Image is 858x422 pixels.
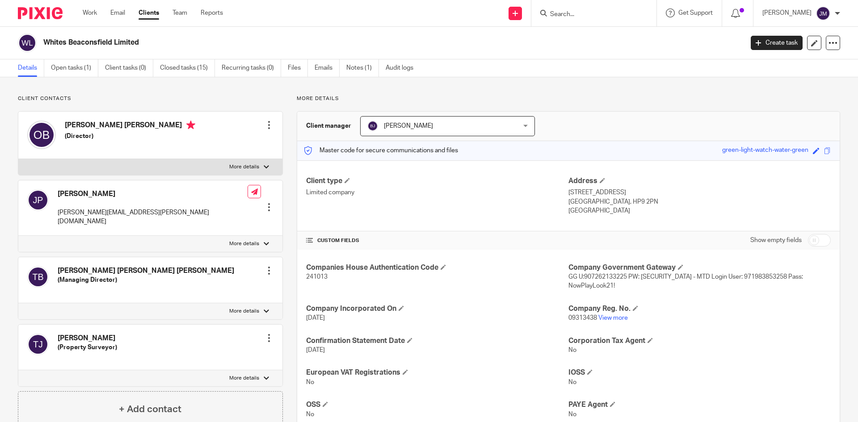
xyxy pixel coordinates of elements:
span: 241013 [306,274,328,280]
p: [PERSON_NAME] [762,8,812,17]
a: Reports [201,8,223,17]
a: Client tasks (0) [105,59,153,77]
img: svg%3E [18,33,37,52]
label: Show empty fields [750,236,802,245]
img: svg%3E [816,6,830,21]
h4: CUSTOM FIELDS [306,237,568,244]
h4: [PERSON_NAME] [PERSON_NAME] [PERSON_NAME] [58,266,234,276]
a: Email [110,8,125,17]
h4: IOSS [568,368,831,377]
span: No [568,379,576,385]
h4: + Add contact [119,402,181,416]
p: More details [229,240,259,247]
p: [GEOGRAPHIC_DATA] [568,206,831,215]
h3: Client manager [306,121,351,130]
h4: Companies House Authentication Code [306,263,568,272]
a: Create task [751,36,803,50]
h4: PAYE Agent [568,400,831,409]
p: More details [229,375,259,382]
h4: OSS [306,400,568,409]
h5: (Managing Director) [58,276,234,284]
span: [DATE] [306,347,325,353]
a: Team [172,8,187,17]
h4: Client type [306,176,568,186]
p: Limited company [306,188,568,197]
h5: (Property Surveyor) [58,343,117,352]
p: Master code for secure communications and files [304,146,458,155]
span: No [568,347,576,353]
a: Files [288,59,308,77]
a: Clients [139,8,159,17]
span: [DATE] [306,315,325,321]
p: More details [297,95,840,102]
h5: (Director) [65,132,195,141]
span: [PERSON_NAME] [384,123,433,129]
h2: Whites Beaconsfield Limited [43,38,598,47]
a: Recurring tasks (0) [222,59,281,77]
h4: Corporation Tax Agent [568,336,831,346]
p: [PERSON_NAME][EMAIL_ADDRESS][PERSON_NAME][DOMAIN_NAME] [58,208,248,226]
p: [STREET_ADDRESS] [568,188,831,197]
span: GG U:907262133225 PW: [SECURITY_DATA] - MTD Login User: 971983853258 Pass: NowPlayLook21! [568,274,803,289]
span: No [568,411,576,418]
a: Emails [315,59,340,77]
span: No [306,411,314,418]
h4: Company Reg. No. [568,304,831,313]
span: 09313438 [568,315,597,321]
h4: Company Government Gateway [568,263,831,272]
h4: European VAT Registrations [306,368,568,377]
img: svg%3E [27,121,56,149]
h4: [PERSON_NAME] [PERSON_NAME] [65,121,195,132]
div: green-light-watch-water-green [722,146,808,156]
img: Pixie [18,7,63,19]
h4: [PERSON_NAME] [58,189,248,199]
p: Client contacts [18,95,283,102]
p: More details [229,308,259,315]
a: Notes (1) [346,59,379,77]
a: Audit logs [386,59,420,77]
img: svg%3E [27,266,49,288]
h4: [PERSON_NAME] [58,334,117,343]
span: Get Support [678,10,713,16]
img: svg%3E [27,334,49,355]
input: Search [549,11,630,19]
a: Open tasks (1) [51,59,98,77]
a: Details [18,59,44,77]
a: Closed tasks (15) [160,59,215,77]
p: More details [229,163,259,171]
i: Primary [186,121,195,130]
h4: Confirmation Statement Date [306,336,568,346]
a: View more [598,315,628,321]
span: No [306,379,314,385]
p: [GEOGRAPHIC_DATA], HP9 2PN [568,197,831,206]
h4: Company Incorporated On [306,304,568,313]
img: svg%3E [367,121,378,131]
img: svg%3E [27,189,49,211]
h4: Address [568,176,831,186]
a: Work [83,8,97,17]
